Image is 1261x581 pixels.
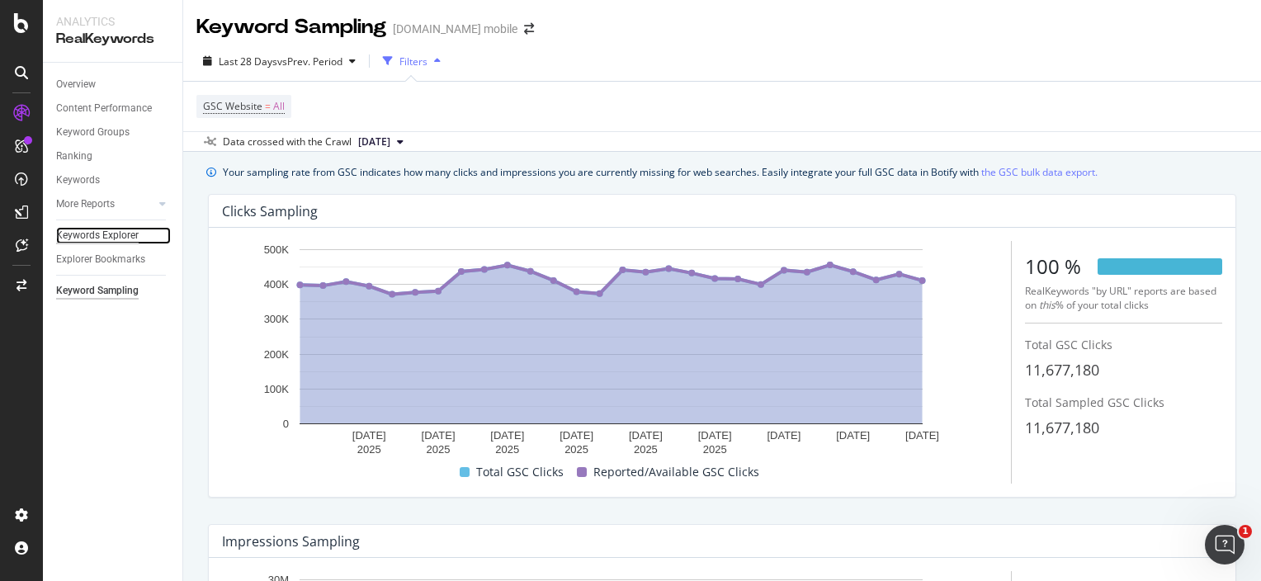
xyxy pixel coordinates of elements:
[265,99,271,113] span: =
[56,282,139,300] div: Keyword Sampling
[1025,284,1222,312] div: RealKeywords "by URL" reports are based on % of your total clicks
[352,132,410,152] button: [DATE]
[56,30,169,49] div: RealKeywords
[56,227,139,244] div: Keywords Explorer
[1025,360,1099,380] span: 11,677,180
[56,148,92,165] div: Ranking
[56,251,171,268] a: Explorer Bookmarks
[223,135,352,149] div: Data crossed with the Crawl
[56,124,171,141] a: Keyword Groups
[264,348,290,361] text: 200K
[1025,253,1081,281] div: 100 %
[524,23,534,35] div: arrow-right-arrow-left
[376,48,447,74] button: Filters
[219,54,277,68] span: Last 28 Days
[634,443,658,456] text: 2025
[56,148,171,165] a: Ranking
[427,443,451,456] text: 2025
[981,163,1098,181] a: the GSC bulk data export.
[56,196,154,213] a: More Reports
[358,135,390,149] span: 2025 Sep. 1st
[495,443,519,456] text: 2025
[703,443,727,456] text: 2025
[593,462,759,482] span: Reported/Available GSC Clicks
[422,429,456,442] text: [DATE]
[56,76,171,93] a: Overview
[56,227,171,244] a: Keywords Explorer
[1025,418,1099,437] span: 11,677,180
[56,172,171,189] a: Keywords
[393,21,517,37] div: [DOMAIN_NAME] mobile
[490,429,524,442] text: [DATE]
[56,196,115,213] div: More Reports
[560,429,593,442] text: [DATE]
[357,443,381,456] text: 2025
[399,54,427,68] div: Filters
[476,462,564,482] span: Total GSC Clicks
[56,100,152,117] div: Content Performance
[698,429,732,442] text: [DATE]
[264,314,290,326] text: 300K
[222,241,1001,460] svg: A chart.
[56,100,171,117] a: Content Performance
[56,282,171,300] a: Keyword Sampling
[206,163,1238,181] div: info banner
[196,13,386,41] div: Keyword Sampling
[56,251,145,268] div: Explorer Bookmarks
[277,54,342,68] span: vs Prev. Period
[264,383,290,395] text: 100K
[564,443,588,456] text: 2025
[767,429,801,442] text: [DATE]
[629,429,663,442] text: [DATE]
[836,429,870,442] text: [DATE]
[56,76,96,93] div: Overview
[264,279,290,291] text: 400K
[1039,298,1056,312] i: this
[352,429,386,442] text: [DATE]
[1025,394,1164,410] span: Total Sampled GSC Clicks
[222,533,360,550] div: Impressions Sampling
[905,429,939,442] text: [DATE]
[1025,337,1112,352] span: Total GSC Clicks
[1239,525,1252,538] span: 1
[1205,525,1244,564] iframe: Intercom live chat
[56,172,100,189] div: Keywords
[56,124,130,141] div: Keyword Groups
[196,48,362,74] button: Last 28 DaysvsPrev. Period
[223,163,1098,181] div: Your sampling rate from GSC indicates how many clicks and impressions you are currently missing f...
[222,203,318,220] div: Clicks Sampling
[203,99,262,113] span: GSC Website
[283,418,289,430] text: 0
[56,13,169,30] div: Analytics
[264,243,290,256] text: 500K
[273,95,285,118] span: All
